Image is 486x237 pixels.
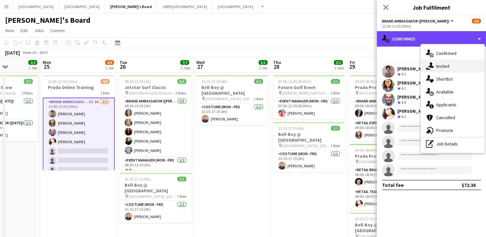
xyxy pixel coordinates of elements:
span: [PERSON_NAME] Golf Club - [GEOGRAPHIC_DATA] [282,91,331,95]
span: 2/2 [24,79,33,84]
app-card-role: Brand Ambassador ([PERSON_NAME])5/508:30-13:30 (5h)[PERSON_NAME][PERSON_NAME][PERSON_NAME][PERSON... [119,98,191,157]
span: [GEOGRAPHIC_DATA] - [GEOGRAPHIC_DATA] [129,194,177,199]
span: View [5,28,14,33]
h3: Prada Online Training [43,84,115,90]
span: [GEOGRAPHIC_DATA] - [GEOGRAPHIC_DATA] [282,143,331,148]
span: 1 Role [331,143,340,148]
app-card-role: Event Manager (Mon - Fri)1/107:00-12:30 (5h30m)[PERSON_NAME] [273,98,345,119]
div: Promote [421,124,484,137]
span: 1/1 [259,60,268,65]
span: Brand Ambassador (Mon - Fri) [382,19,449,23]
div: [DATE] [5,49,20,56]
button: [GEOGRAPHIC_DATA] [59,0,105,13]
span: Arts Centre [GEOGRAPHIC_DATA] [359,91,406,95]
span: 09:00-18:00 (9h) [355,79,381,84]
h3: Bell-Boy @ [GEOGRAPHIC_DATA] [273,131,345,143]
span: 2 Roles [22,91,33,95]
app-job-card: 08:30-13:30 (5h)6/6Jetstar Surf Classic North Bondi Surf Life Saving Club2 RolesBrand Ambassador ... [119,75,191,170]
span: Thu [273,59,281,65]
span: 13:15-17:15 (4h) [201,79,227,84]
span: 08:30-13:30 (5h) [125,79,151,84]
span: [GEOGRAPHIC_DATA] - [GEOGRAPHIC_DATA] [206,96,254,101]
span: 1/1 [177,177,186,181]
span: Mon [43,59,51,65]
div: [PERSON_NAME] [397,80,431,86]
span: 4.2 [401,86,406,91]
span: 28 [272,63,281,70]
div: 12:00-12:30 (30m) [382,24,481,29]
div: Invited [421,60,484,73]
app-card-role: Costume (Mon - Fri)1/113:15-17:15 (4h)[PERSON_NAME] [119,201,191,223]
span: 2/2 [28,60,37,65]
div: Applicants [421,98,484,111]
h3: Jetstar Surf Classic [119,84,191,90]
span: Fri [350,59,355,65]
span: 7/7 [180,60,189,65]
div: $72.36 [462,182,476,188]
div: Shortlist [421,73,484,85]
span: 29 [349,63,355,70]
span: Week 34 [21,50,37,55]
app-card-role: Event Manager (Mon - Fri)1/108:30-13:30 (5h)[PERSON_NAME] [119,157,191,179]
h3: Bell-Boy @ [GEOGRAPHIC_DATA] [196,84,268,96]
button: [PERSON_NAME]'s Board [105,0,157,13]
button: UBER [GEOGRAPHIC_DATA] [157,0,213,13]
span: 4/8 [105,60,114,65]
span: 13:15-17:15 (4h) [125,177,151,181]
span: 12:00-12:30 (30m) [48,79,77,84]
h3: Bell-Boy @ [GEOGRAPHIC_DATA] [350,222,422,233]
span: 27 [195,63,205,70]
div: Cancelled [421,111,484,124]
div: [PERSON_NAME] [397,66,431,72]
div: 1 Job [259,66,267,70]
span: 1 Role [100,91,110,95]
span: 2/2 [334,60,343,65]
span: 1 Role [254,96,263,101]
h3: Prada Prototype Activation [350,84,422,90]
a: Comms [48,26,67,35]
span: North Bondi Surf Life Saving Club [129,91,175,95]
div: 09:00-18:00 (9h)2/2Prada Prototype Activation [GEOGRAPHIC_DATA]2 RolesRETAIL Brand Ambassador (Mo... [350,144,422,210]
div: 1 Job [105,66,114,70]
span: 2 Roles [175,91,186,95]
div: 2 Jobs [181,66,190,70]
app-card-role: Costume (Mon - Fri)1/113:15-17:15 (4h)[PERSON_NAME] [196,103,268,125]
h3: Bell-Boy @ [GEOGRAPHIC_DATA] [119,182,191,194]
h1: [PERSON_NAME]'s Board [5,15,91,25]
app-job-card: 13:15-17:15 (4h)1/1Bell-Boy @ [GEOGRAPHIC_DATA] [GEOGRAPHIC_DATA] - [GEOGRAPHIC_DATA]1 RoleCostum... [196,75,268,125]
span: 13:15-17:15 (4h) [278,126,304,131]
span: 4.5 [401,72,406,76]
div: [PERSON_NAME] [397,108,431,114]
span: Comms [50,28,65,33]
app-job-card: 13:15-17:15 (4h)1/1Bell-Boy @ [GEOGRAPHIC_DATA] [GEOGRAPHIC_DATA] - [GEOGRAPHIC_DATA]1 RoleCostum... [119,173,191,223]
app-job-card: 07:00-12:30 (5h30m)1/1Future Golf Event [PERSON_NAME] Golf Club - [GEOGRAPHIC_DATA]1 RoleEvent Ma... [273,75,345,119]
div: Available [421,85,484,98]
span: Wed [196,59,205,65]
app-card-role: RETAIL Team Leader (Mon - Fri)1/109:00-18:00 (9h)[PERSON_NAME] [350,188,422,210]
button: Brand Ambassador ([PERSON_NAME]) [382,19,455,23]
app-job-card: 13:15-17:15 (4h)1/1Bell-Boy @ [GEOGRAPHIC_DATA] [GEOGRAPHIC_DATA] - [GEOGRAPHIC_DATA]1 RoleCostum... [273,122,345,172]
span: 4.2 [401,114,406,119]
button: [GEOGRAPHIC_DATA] [213,0,259,13]
app-card-role: Brand Ambassador ([PERSON_NAME])2I3A4/812:00-12:30 (30m)[PERSON_NAME][PERSON_NAME][PERSON_NAME][P... [43,98,115,186]
app-card-role: Costume (Mon - Fri)1/113:15-17:15 (4h)[PERSON_NAME] [273,150,345,172]
h3: Future Golf Event [273,84,345,90]
div: 12:00-12:30 (30m)4/8Prada Online Training1 RoleBrand Ambassador ([PERSON_NAME])2I3A4/812:00-12:30... [43,75,115,170]
span: Edit [21,28,28,33]
div: 1 Job [29,66,37,70]
a: View [3,26,17,35]
span: 1 Role [177,194,186,199]
div: Job Details [421,137,484,150]
div: Confirmed [421,47,484,60]
app-job-card: 09:00-18:00 (9h)2/2Prada Prototype Activation Arts Centre [GEOGRAPHIC_DATA]2 RolesBrand Ambassado... [350,75,422,141]
span: 1 Role [331,91,340,95]
span: 13:15-17:15 (4h) [355,216,381,221]
span: [GEOGRAPHIC_DATA] [359,159,394,164]
app-card-role: Brand Ambassador ([PERSON_NAME])1/109:00-18:00 (9h)[PERSON_NAME] [350,98,422,119]
div: Confirmed [377,31,486,47]
a: Edit [18,26,31,35]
